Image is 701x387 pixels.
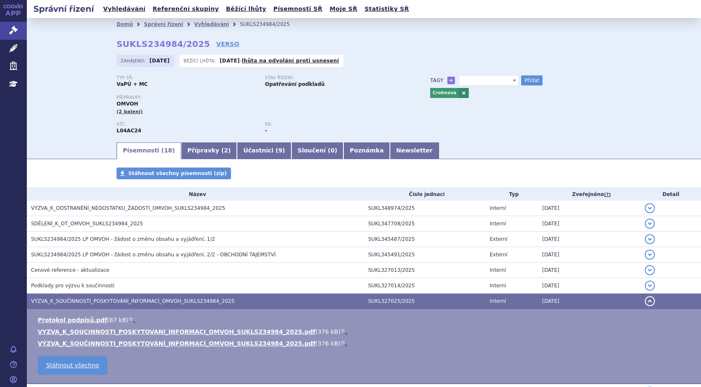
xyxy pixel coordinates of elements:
button: Přidat [521,75,543,85]
p: Přípravky: [117,95,413,100]
span: 9 [278,147,283,154]
span: Interní [490,205,506,211]
span: VÝZVA_K_ODSTRANĚNÍ_NEDOSTATKU_ŽÁDOSTI_OMVOH_SUKLS234984_2025 [31,205,225,211]
span: OMVOH [117,101,138,107]
a: + [447,77,455,84]
span: 2 [224,147,228,154]
a: Moje SŘ [327,3,360,15]
a: Crohnova [430,88,459,98]
td: SUKL347708/2025 [364,216,486,232]
h3: Tagy [430,75,444,85]
a: Stáhnout všechno [38,356,107,375]
span: VÝZVA_K_SOUČINNOSTI_POSKYTOVÁNÍ_INFORMACÍ_OMVOH_SUKLS234984_2025 [31,298,234,304]
span: Interní [490,283,506,289]
a: Písemnosti SŘ [271,3,325,15]
a: Správní řízení [144,21,183,27]
a: 🔍 [340,328,348,335]
th: Název [27,188,364,201]
button: detail [645,203,655,213]
span: SUKLS234984/2025 LP OMVOH - žádost o změnu obsahu a vyjádření, 2/2 - OBCHODNÍ TAJEMSTVÍ [31,252,276,258]
span: Interní [490,221,506,227]
a: Poznámka [343,142,390,159]
span: Stáhnout všechny písemnosti (zip) [128,170,227,176]
th: Číslo jednací [364,188,486,201]
td: [DATE] [538,216,641,232]
p: Typ SŘ: [117,75,257,80]
p: ATC: [117,122,257,127]
span: Crohnova [459,75,519,86]
abbr: (?) [604,192,611,198]
p: RS: [265,122,405,127]
span: Cenové reference - aktualizace [31,267,109,273]
li: ( ) [38,316,693,324]
a: Vyhledávání [101,3,148,15]
span: SUKLS234984/2025 LP OMVOH - žádost o změnu obsahu a vyjádření, 1/2 [31,236,215,242]
td: SUKL348974/2025 [364,201,486,216]
li: ( ) [38,328,693,336]
strong: VaPÚ + MC [117,81,148,87]
strong: - [265,128,267,134]
span: 87 kB [109,317,126,323]
a: Domů [117,21,133,27]
span: Externí [490,252,507,258]
li: ( ) [38,339,693,348]
a: Newsletter [390,142,439,159]
a: Běžící lhůty [223,3,269,15]
a: Referenční skupiny [150,3,221,15]
td: SUKL327025/2025 [364,294,486,309]
a: Statistiky SŘ [362,3,411,15]
button: detail [645,281,655,291]
p: Stav řízení: [265,75,405,80]
th: Detail [641,188,701,201]
td: [DATE] [538,232,641,247]
button: detail [645,219,655,229]
span: Interní [490,267,506,273]
a: Písemnosti (18) [117,142,181,159]
span: Interní [490,298,506,304]
td: SUKL345491/2025 [364,247,486,263]
span: 18 [164,147,172,154]
a: VERSO [216,40,239,48]
a: VÝZVA_K_SOUČINNOSTI_POSKYTOVÁNÍ_INFORMACÍ_OMVOH_SUKLS234984_2025.pdf [38,340,315,347]
a: VYZVA_K_SOUCINNOSTI_POSKYTOVANI_INFORMACI_OMVOH_SUKLS234984_2025.pdf [38,328,315,335]
a: Protokol podpisů.pdf [38,317,107,323]
span: 376 kB [318,328,338,335]
span: 0 [330,147,335,154]
a: Účastníci (9) [237,142,291,159]
span: Zahájeno: [121,57,147,64]
button: detail [645,296,655,306]
p: - [220,57,339,64]
td: [DATE] [538,263,641,278]
a: 🔍 [128,317,135,323]
strong: SUKLS234984/2025 [117,39,210,49]
a: lhůta na odvolání proti usnesení [242,58,339,64]
h2: Správní řízení [27,3,101,15]
a: Stáhnout všechny písemnosti (zip) [117,168,231,179]
a: Vyhledávání [194,21,229,27]
td: [DATE] [538,294,641,309]
li: SUKLS234984/2025 [240,18,301,31]
td: [DATE] [538,201,641,216]
span: (2 balení) [117,109,143,114]
td: [DATE] [538,278,641,294]
td: SUKL327014/2025 [364,278,486,294]
th: Typ [486,188,538,201]
td: [DATE] [538,247,641,263]
button: detail [645,250,655,260]
strong: [DATE] [220,58,240,64]
a: Přípravky (2) [181,142,237,159]
span: Podklady pro výzvu k součinnosti [31,283,114,289]
strong: MIRIKIZUMAB [117,128,141,134]
span: Externí [490,236,507,242]
strong: [DATE] [150,58,170,64]
td: SUKL327013/2025 [364,263,486,278]
button: detail [645,234,655,244]
button: detail [645,265,655,275]
a: 🔍 [340,340,348,347]
span: SDĚLENÍ_K_OT_OMVOH_SUKLS234984_2025 [31,221,143,227]
span: 376 kB [318,340,338,347]
td: SUKL345487/2025 [364,232,486,247]
strong: Opatřování podkladů [265,81,325,87]
a: Sloučení (0) [291,142,343,159]
th: Zveřejněno [538,188,641,201]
